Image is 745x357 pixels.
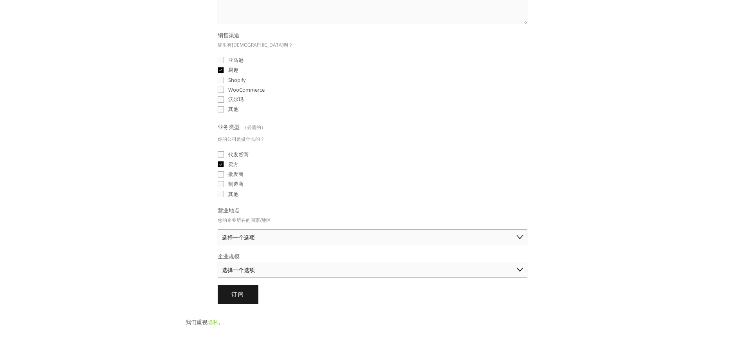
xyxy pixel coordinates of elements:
input: 易趣 [218,67,224,73]
font: 易趣 [228,66,238,73]
input: 批发商 [218,171,224,178]
font: 其他 [228,105,238,112]
font: 营业地点 [218,207,240,214]
font: WooCommerce [228,86,265,93]
input: 卖方 [218,161,224,167]
font: 订阅 [231,290,245,298]
font: 批发商 [228,170,244,178]
font: 代发货商 [228,151,249,158]
button: 订阅订阅 [218,285,258,304]
font: 业务类型 [218,123,240,130]
font: 销售渠道 [218,31,240,39]
font: 我们重视 [186,318,207,326]
input: 其他 [218,191,224,197]
font: 卖方 [228,161,238,168]
input: 亚马逊 [218,57,224,63]
select: 营业地点 [218,229,527,245]
input: 代发货商 [218,151,224,158]
font: 哪里有[DEMOGRAPHIC_DATA]啊？ [218,42,293,48]
input: WooCommerce [218,87,224,93]
a: 隐私 [207,318,218,326]
input: 制造商 [218,181,224,187]
font: 沃尔玛 [228,96,244,103]
font: 您的企业所在的国家/地区 [218,217,271,223]
input: 其他 [218,106,224,112]
font: 企业规模 [218,252,240,260]
font: 你的公司是做什么的？ [218,136,265,142]
select: 企业规模 [218,262,527,278]
font: 。 [218,318,224,326]
font: （必需的） [242,124,266,130]
input: Shopify [218,77,224,83]
font: 制造商 [228,180,244,187]
font: Shopify [228,76,246,83]
font: 亚马逊 [228,56,244,63]
font: 其他 [228,190,238,198]
input: 沃尔玛 [218,96,224,103]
